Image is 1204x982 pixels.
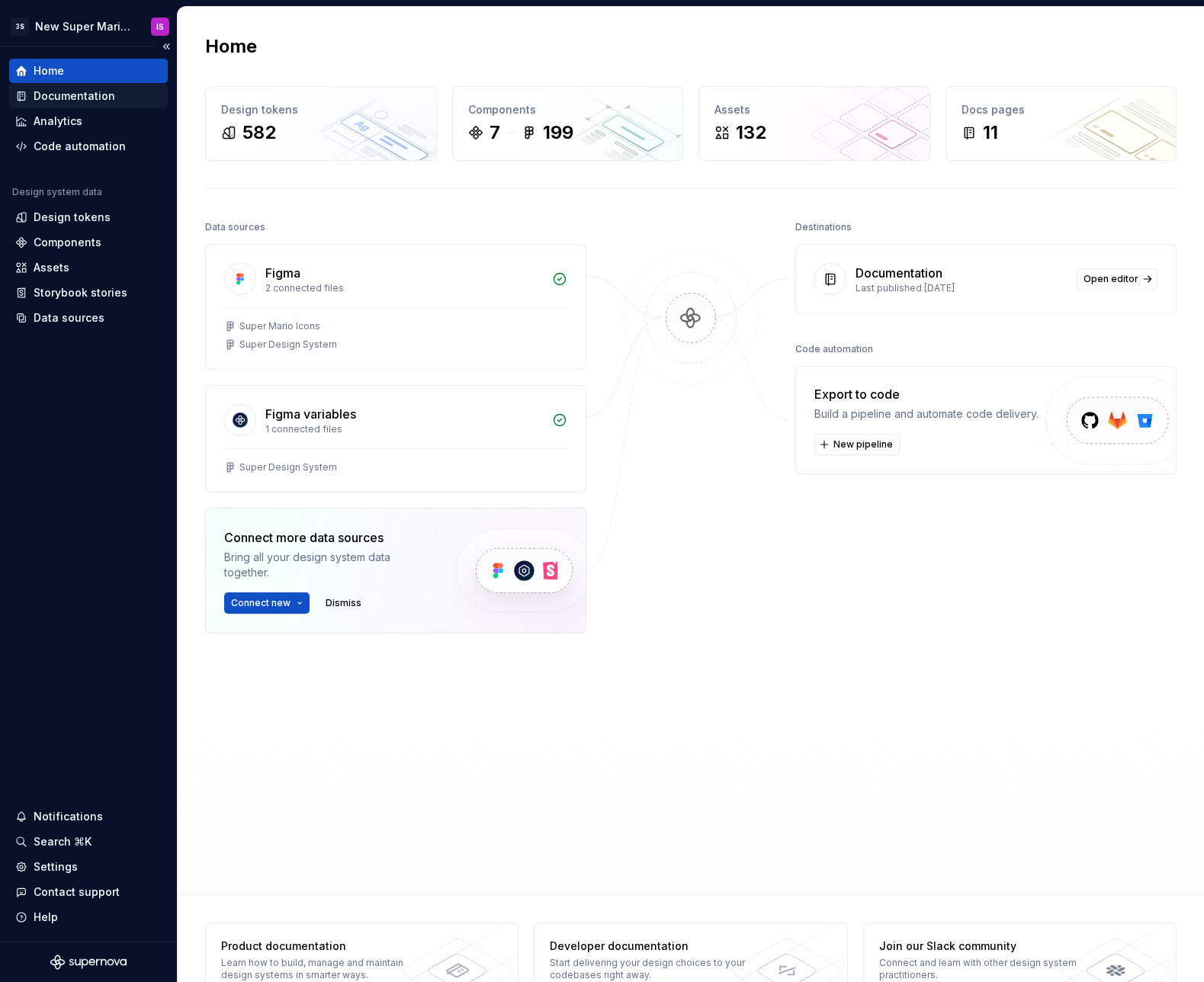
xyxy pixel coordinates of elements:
[550,957,753,981] div: Start delivering your design choices to your codebases right away.
[50,955,127,970] svg: Supernova Logo
[265,423,543,435] div: 1 connected files
[9,880,168,904] button: Contact support
[221,939,425,954] div: Product documentation
[34,63,64,79] div: Home
[3,10,174,43] button: 3SNew Super Mario Design SystemIS
[35,19,133,34] div: New Super Mario Design System
[221,102,421,117] div: Design tokens
[9,905,168,929] button: Help
[231,597,291,609] span: Connect new
[265,282,543,294] div: 2 connected files
[34,210,111,225] div: Design tokens
[714,102,914,117] div: Assets
[9,281,168,305] a: Storybook stories
[34,285,127,300] div: Storybook stories
[9,306,168,330] a: Data sources
[1084,273,1138,285] span: Open editor
[34,88,115,104] div: Documentation
[9,84,168,108] a: Documentation
[1077,268,1157,290] a: Open editor
[265,405,356,423] div: Figma variables
[795,339,873,360] div: Code automation
[814,385,1039,403] div: Export to code
[9,109,168,133] a: Analytics
[242,120,276,145] div: 582
[856,282,1068,294] div: Last published [DATE]
[879,957,1083,981] div: Connect and learn with other design system practitioners.
[9,830,168,854] button: Search ⌘K
[34,260,69,275] div: Assets
[265,264,300,282] div: Figma
[9,855,168,879] a: Settings
[34,235,101,250] div: Components
[550,939,753,954] div: Developer documentation
[9,59,168,83] a: Home
[224,550,430,580] div: Bring all your design system data together.
[9,205,168,229] a: Design tokens
[34,114,82,129] div: Analytics
[239,461,337,473] div: Super Design System
[34,910,58,925] div: Help
[9,804,168,829] button: Notifications
[962,102,1161,117] div: Docs pages
[11,18,29,36] div: 3S
[814,434,900,455] button: New pipeline
[946,86,1177,161] a: Docs pages11
[205,34,257,59] h2: Home
[856,264,942,282] div: Documentation
[34,809,103,824] div: Notifications
[239,339,337,351] div: Super Design System
[879,939,1083,954] div: Join our Slack community
[239,320,320,332] div: Super Mario Icons
[156,21,164,33] div: IS
[34,859,78,874] div: Settings
[224,528,430,547] div: Connect more data sources
[9,230,168,255] a: Components
[698,86,930,161] a: Assets132
[9,255,168,280] a: Assets
[795,217,852,238] div: Destinations
[12,186,102,198] div: Design system data
[326,597,361,609] span: Dismiss
[224,592,310,614] button: Connect new
[205,86,437,161] a: Design tokens582
[543,120,573,145] div: 199
[34,884,120,900] div: Contact support
[34,834,92,849] div: Search ⌘K
[814,406,1039,422] div: Build a pipeline and automate code delivery.
[833,438,893,451] span: New pipeline
[736,120,766,145] div: 132
[156,36,177,57] button: Collapse sidebar
[205,244,586,370] a: Figma2 connected filesSuper Mario IconsSuper Design System
[983,120,998,145] div: 11
[34,139,126,154] div: Code automation
[319,592,368,614] button: Dismiss
[452,86,684,161] a: Components7199
[468,102,668,117] div: Components
[221,957,425,981] div: Learn how to build, manage and maintain design systems in smarter ways.
[34,310,104,326] div: Data sources
[490,120,500,145] div: 7
[9,134,168,159] a: Code automation
[205,385,586,493] a: Figma variables1 connected filesSuper Design System
[205,217,265,238] div: Data sources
